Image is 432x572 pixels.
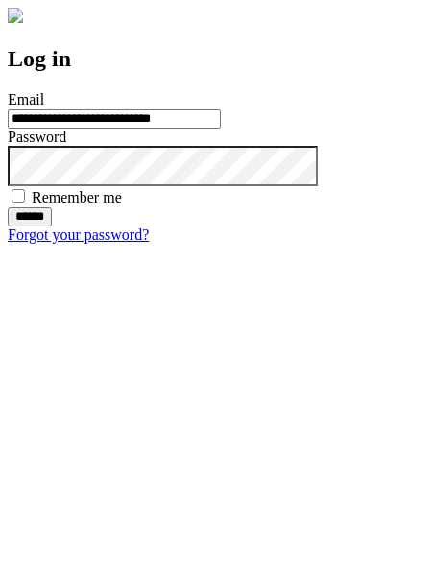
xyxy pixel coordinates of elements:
[8,91,44,107] label: Email
[8,8,23,23] img: logo-4e3dc11c47720685a147b03b5a06dd966a58ff35d612b21f08c02c0306f2b779.png
[32,189,122,205] label: Remember me
[8,129,66,145] label: Password
[8,46,424,72] h2: Log in
[8,226,149,243] a: Forgot your password?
